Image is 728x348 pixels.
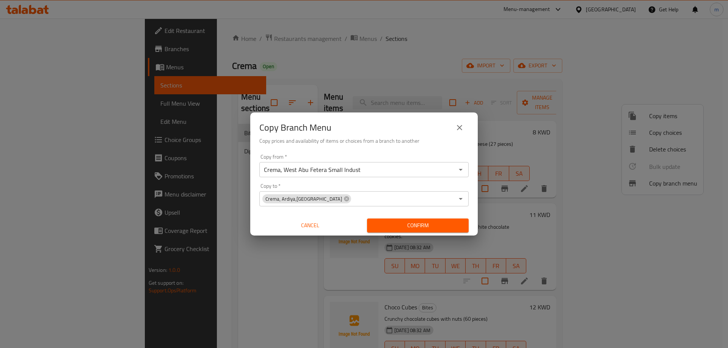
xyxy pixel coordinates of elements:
h6: Copy prices and availability of items or choices from a branch to another [259,137,469,145]
span: Crema, Ardiya,[GEOGRAPHIC_DATA] [262,195,345,203]
span: Cancel [262,221,358,230]
button: Open [455,194,466,204]
div: Crema, Ardiya,[GEOGRAPHIC_DATA] [262,194,351,203]
span: Confirm [373,221,463,230]
button: Cancel [259,218,361,233]
button: close [450,119,469,137]
button: Open [455,164,466,175]
button: Confirm [367,218,469,233]
h2: Copy Branch Menu [259,122,331,134]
